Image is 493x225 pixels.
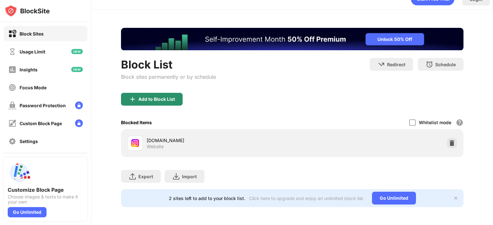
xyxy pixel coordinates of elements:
[138,174,153,179] div: Export
[75,119,83,127] img: lock-menu.svg
[8,207,47,217] div: Go Unlimited
[20,31,44,36] div: Block Sites
[8,161,31,184] img: push-custom-page.svg
[249,196,364,201] div: Click here to upgrade and enjoy an unlimited block list.
[8,194,83,205] div: Choose images & texts to make it your own
[147,137,292,144] div: [DOMAIN_NAME]
[147,144,164,149] div: Website
[387,62,405,67] div: Redirect
[71,67,83,72] img: new-icon.svg
[121,74,216,80] div: Block sites permanently or by schedule
[131,139,139,147] img: favicons
[419,120,451,125] div: Whitelist mode
[453,196,458,201] img: x-button.svg
[121,58,216,71] div: Block List
[121,28,463,50] iframe: Banner
[8,84,16,92] img: focus-off.svg
[169,196,245,201] div: 2 sites left to add to your block list.
[20,103,66,108] div: Password Protection
[182,174,197,179] div: Import
[8,48,16,56] img: time-usage-off.svg
[8,30,16,38] img: block-on.svg
[20,139,38,144] div: Settings
[4,4,50,17] img: logo-blocksite.svg
[8,119,16,127] img: customize-block-page-off.svg
[20,49,45,54] div: Usage Limit
[71,49,83,54] img: new-icon.svg
[435,62,456,67] div: Schedule
[75,101,83,109] img: lock-menu.svg
[121,120,152,125] div: Blocked Items
[20,67,38,72] div: Insights
[20,85,47,90] div: Focus Mode
[372,192,416,205] div: Go Unlimited
[8,101,16,109] img: password-protection-off.svg
[8,137,16,145] img: settings-off.svg
[138,97,175,102] div: Add to Block List
[20,121,62,126] div: Custom Block Page
[8,66,16,74] img: insights-off.svg
[8,187,83,193] div: Customize Block Page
